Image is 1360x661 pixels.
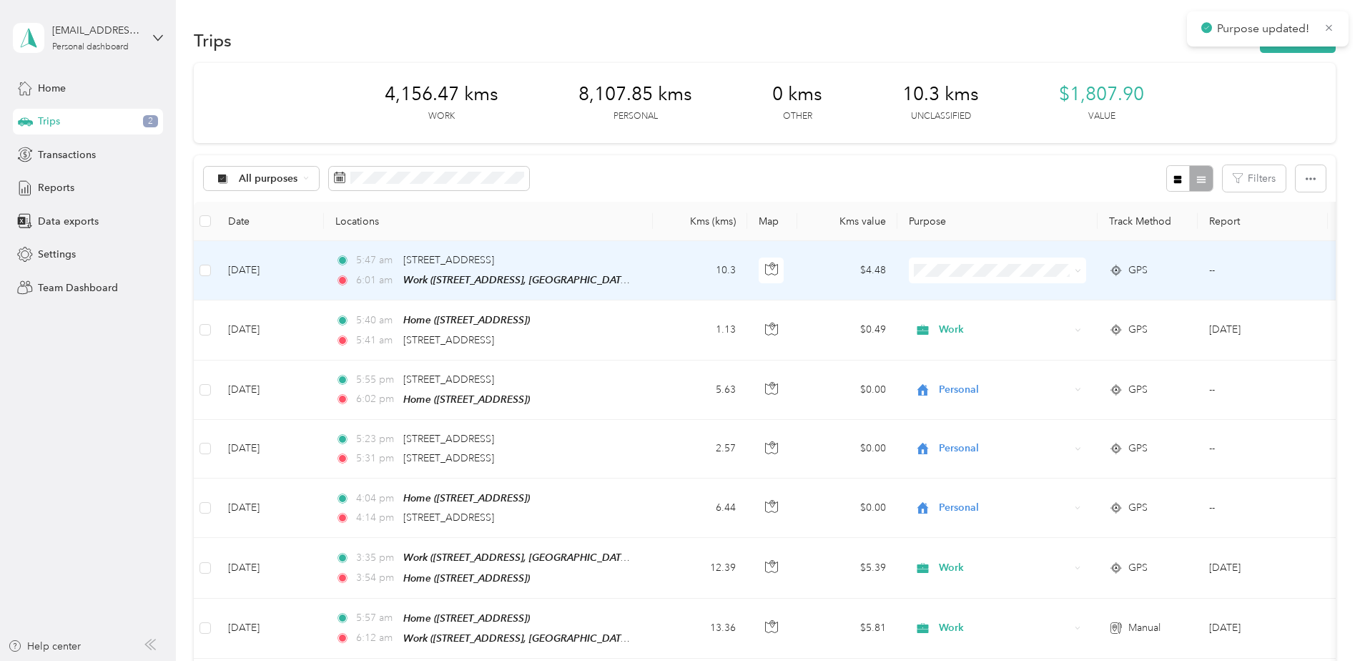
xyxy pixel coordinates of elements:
[38,180,74,195] span: Reports
[38,81,66,96] span: Home
[217,202,324,241] th: Date
[403,254,494,266] span: [STREET_ADDRESS]
[356,570,397,586] span: 3:54 pm
[939,322,1070,338] span: Work
[38,214,99,229] span: Data exports
[143,115,158,128] span: 2
[38,280,118,295] span: Team Dashboard
[653,361,747,420] td: 5.63
[8,639,81,654] button: Help center
[217,599,324,659] td: [DATE]
[772,83,822,106] span: 0 kms
[356,610,397,626] span: 5:57 am
[1128,500,1148,516] span: GPS
[217,361,324,420] td: [DATE]
[797,361,897,420] td: $0.00
[1198,202,1328,241] th: Report
[1128,620,1161,636] span: Manual
[403,314,530,325] span: Home ([STREET_ADDRESS])
[902,83,979,106] span: 10.3 kms
[1198,241,1328,300] td: --
[385,83,498,106] span: 4,156.47 kms
[783,110,812,123] p: Other
[403,492,530,504] span: Home ([STREET_ADDRESS])
[403,612,530,624] span: Home ([STREET_ADDRESS])
[747,202,797,241] th: Map
[797,538,897,598] td: $5.39
[797,202,897,241] th: Kms value
[939,500,1070,516] span: Personal
[356,372,397,388] span: 5:55 pm
[324,202,653,241] th: Locations
[52,23,142,38] div: [EMAIL_ADDRESS][DOMAIN_NAME]
[38,147,96,162] span: Transactions
[356,391,397,407] span: 6:02 pm
[356,253,397,268] span: 5:47 am
[797,241,897,300] td: $4.48
[403,452,494,464] span: [STREET_ADDRESS]
[653,599,747,659] td: 13.36
[653,202,747,241] th: Kms (kms)
[1223,165,1286,192] button: Filters
[403,572,530,584] span: Home ([STREET_ADDRESS])
[356,550,397,566] span: 3:35 pm
[939,620,1070,636] span: Work
[653,479,747,538] td: 6.44
[939,441,1070,456] span: Personal
[403,632,967,645] span: Work ([STREET_ADDRESS], [GEOGRAPHIC_DATA], [GEOGRAPHIC_DATA] and [GEOGRAPHIC_DATA], [GEOGRAPHIC_D...
[403,373,494,386] span: [STREET_ADDRESS]
[356,431,397,447] span: 5:23 pm
[356,333,397,348] span: 5:41 am
[217,241,324,300] td: [DATE]
[428,110,455,123] p: Work
[653,420,747,479] td: 2.57
[1198,361,1328,420] td: --
[356,630,397,646] span: 6:12 am
[1198,479,1328,538] td: --
[356,313,397,328] span: 5:40 am
[217,300,324,360] td: [DATE]
[403,393,530,405] span: Home ([STREET_ADDRESS])
[653,241,747,300] td: 10.3
[1088,110,1115,123] p: Value
[403,552,967,564] span: Work ([STREET_ADDRESS], [GEOGRAPHIC_DATA], [GEOGRAPHIC_DATA] and [GEOGRAPHIC_DATA], [GEOGRAPHIC_D...
[797,479,897,538] td: $0.00
[797,420,897,479] td: $0.00
[578,83,692,106] span: 8,107.85 kms
[1198,538,1328,598] td: Oct 2025
[1128,263,1148,278] span: GPS
[356,451,397,466] span: 5:31 pm
[1128,560,1148,576] span: GPS
[939,560,1070,576] span: Work
[1280,581,1360,661] iframe: Everlance-gr Chat Button Frame
[356,510,397,526] span: 4:14 pm
[403,433,494,445] span: [STREET_ADDRESS]
[1198,420,1328,479] td: --
[897,202,1098,241] th: Purpose
[1128,441,1148,456] span: GPS
[1098,202,1198,241] th: Track Method
[939,382,1070,398] span: Personal
[239,174,298,184] span: All purposes
[217,479,324,538] td: [DATE]
[356,491,397,506] span: 4:04 pm
[1198,599,1328,659] td: Oct 2025
[403,334,494,346] span: [STREET_ADDRESS]
[653,538,747,598] td: 12.39
[797,300,897,360] td: $0.49
[217,420,324,479] td: [DATE]
[403,274,967,286] span: Work ([STREET_ADDRESS], [GEOGRAPHIC_DATA], [GEOGRAPHIC_DATA] and [GEOGRAPHIC_DATA], [GEOGRAPHIC_D...
[614,110,658,123] p: Personal
[1128,322,1148,338] span: GPS
[911,110,971,123] p: Unclassified
[217,538,324,598] td: [DATE]
[403,511,494,524] span: [STREET_ADDRESS]
[797,599,897,659] td: $5.81
[1198,300,1328,360] td: Oct 2025
[1217,20,1313,38] p: Purpose updated!
[356,273,397,288] span: 6:01 am
[653,300,747,360] td: 1.13
[38,114,60,129] span: Trips
[194,33,232,48] h1: Trips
